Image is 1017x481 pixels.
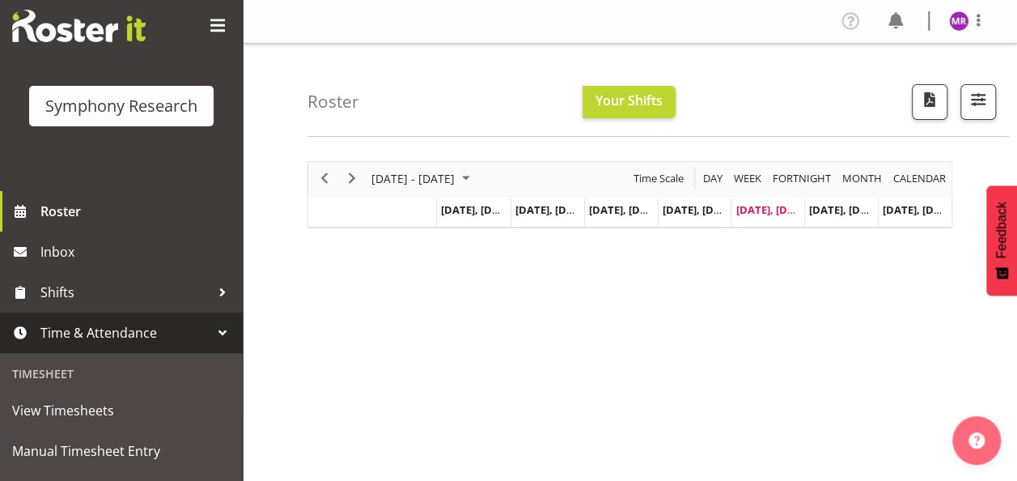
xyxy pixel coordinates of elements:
button: Your Shifts [583,86,676,118]
div: next period [338,162,366,196]
button: Time Scale [631,168,687,189]
a: View Timesheets [4,390,239,431]
span: Month [841,168,884,189]
span: calendar [892,168,947,189]
button: September 2025 [369,168,477,189]
span: Shifts [40,280,210,304]
span: Time & Attendance [40,321,210,345]
span: Roster [40,199,235,223]
button: Next [341,168,363,189]
div: Timeline Week of September 26, 2025 [307,161,952,228]
button: Timeline Month [840,168,885,189]
img: Rosterit website logo [12,10,146,42]
button: Filter Shifts [960,84,996,120]
div: Symphony Research [45,94,197,118]
span: Manual Timesheet Entry [12,439,231,463]
span: Feedback [994,202,1009,258]
span: [DATE], [DATE] [883,202,956,217]
div: September 22 - 28, 2025 [366,162,480,196]
span: [DATE], [DATE] [735,202,809,217]
span: Time Scale [632,168,685,189]
button: Download a PDF of the roster according to the set date range. [912,84,947,120]
button: Month [891,168,949,189]
img: minu-rana11870.jpg [949,11,968,31]
button: Previous [314,168,336,189]
span: [DATE], [DATE] [441,202,523,217]
span: View Timesheets [12,398,231,423]
div: Timesheet [4,357,239,390]
span: [DATE], [DATE] [515,202,589,217]
button: Timeline Day [701,168,726,189]
h4: Roster [307,92,359,111]
span: Your Shifts [595,92,663,109]
img: help-xxl-2.png [968,432,985,449]
span: [DATE], [DATE] [663,202,736,217]
button: Fortnight [770,168,834,189]
div: previous period [311,162,338,196]
span: [DATE], [DATE] [589,202,663,217]
button: Timeline Week [731,168,765,189]
span: [DATE], [DATE] [809,202,883,217]
button: Feedback - Show survey [986,185,1017,296]
span: [DATE] - [DATE] [370,168,456,189]
span: Day [701,168,724,189]
span: Inbox [40,240,235,264]
span: Week [732,168,763,189]
a: Manual Timesheet Entry [4,431,239,471]
span: Fortnight [771,168,833,189]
